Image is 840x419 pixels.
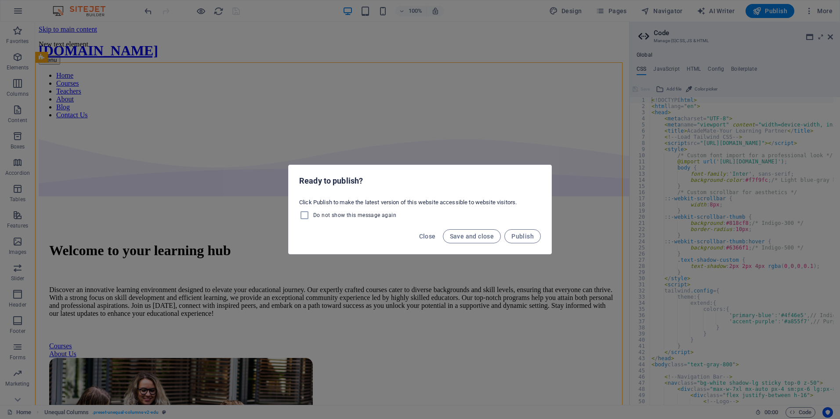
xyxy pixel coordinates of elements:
h2: Ready to publish? [299,176,541,186]
button: Close [416,229,439,243]
span: Do not show this message again [313,212,396,219]
div: Click Publish to make the latest version of this website accessible to website visitors. [289,195,551,224]
button: Publish [504,229,541,243]
a: Skip to main content [4,4,62,11]
span: Save and close [450,233,494,240]
button: Save and close [443,229,501,243]
span: Close [419,233,436,240]
span: Publish [511,233,534,240]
